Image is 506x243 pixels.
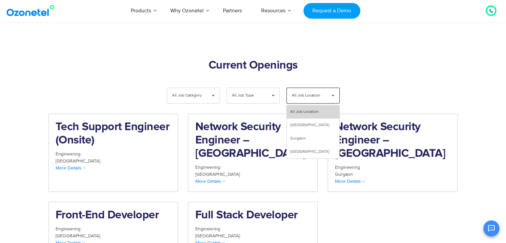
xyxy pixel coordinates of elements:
button: Open chat [483,220,499,236]
span: More Details [56,165,86,171]
a: Tech Support Engineer (Onsite) Engineering [GEOGRAPHIC_DATA] More Details [49,114,178,192]
span: ▾ [327,88,339,103]
li: [GEOGRAPHIC_DATA] [287,145,339,158]
span: [GEOGRAPHIC_DATA] [56,158,100,164]
span: Engineering [195,226,220,232]
span: [GEOGRAPHIC_DATA] [195,171,240,177]
span: Engineering [56,151,81,157]
span: More Details [335,178,365,184]
li: [GEOGRAPHIC_DATA] [287,119,339,132]
h2: Network Security Engineer – [GEOGRAPHIC_DATA] [195,121,311,160]
span: More Details [195,178,226,184]
a: Request a Demo [303,3,360,19]
span: All Job Location [292,88,323,103]
h2: Tech Support Engineer (Onsite) [56,121,171,147]
span: Engineering [56,226,81,232]
h2: Full Stack Developer [195,209,311,222]
a: Network Security Engineer – [GEOGRAPHIC_DATA] Engineering [GEOGRAPHIC_DATA] More Details [188,114,318,192]
a: Network Security Engineer – [GEOGRAPHIC_DATA] Engineering Gurgaon More Details [328,114,457,192]
span: Engineering [335,164,360,170]
li: All Job Location [287,105,339,119]
span: ▾ [267,88,279,103]
span: All Job Category [172,88,204,103]
span: [GEOGRAPHIC_DATA] [56,233,100,239]
span: Gurgaon [335,171,353,177]
h2: Network Security Engineer – [GEOGRAPHIC_DATA] [335,121,450,160]
span: Engineering [195,164,220,170]
h2: Front-End Developer [56,209,171,222]
span: All Job Type [232,88,263,103]
span: [GEOGRAPHIC_DATA] [195,233,240,239]
span: ▾ [207,88,220,103]
h2: Current Openings [49,59,458,72]
li: Gurgaon [287,132,339,145]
